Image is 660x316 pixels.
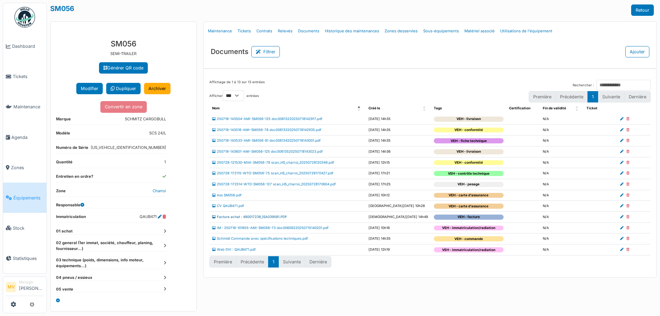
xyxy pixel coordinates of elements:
dt: 03 technique (poids, dimensions, info moteur, équipements...) [56,257,166,269]
a: Tickets [235,23,254,39]
td: [DATE] 17h21 [366,168,431,179]
a: Dupliquer [106,83,141,94]
td: [DATE] 10h12 [366,190,431,201]
td: [DATE] 10h16 [366,222,431,233]
select: Afficherentrées [223,90,244,101]
td: [DATE] 14h35 [366,114,431,124]
td: N/A [540,114,584,124]
div: Affichage de 1 à 13 sur 13 entrées [209,80,265,90]
td: [DATE] 14h36 [366,146,431,157]
span: Fin de validité: Activate to sort [575,103,580,114]
a: Agenda [3,122,46,152]
dd: SCHMITZ CARGOBULL [125,116,166,122]
div: VEH - facture [434,215,504,220]
div: VEH - conformité [434,128,504,133]
td: [DATE] 12h19 [366,244,431,255]
a: 250728-121530-MVA-SM056-78 scan_HS_charroi_20250728120349.pdf [212,161,334,164]
span: Nom [212,106,220,110]
a: Zones desservies [382,23,420,39]
label: Rechercher : [573,83,594,88]
nav: pagination [529,91,651,102]
a: Équipements [3,183,46,213]
a: MV Manager[PERSON_NAME] [6,280,44,296]
span: Créé le: Activate to sort [423,103,427,114]
button: 1 [587,91,598,102]
span: Fin de validité [543,106,566,110]
label: Afficher entrées [209,90,259,101]
a: Stock [3,213,46,243]
a: Relevés [275,23,295,39]
a: 250718-143601-AMI-SM056-125 doc00613520250718143023.pdf [212,150,323,153]
a: Charroi [153,188,166,193]
td: N/A [540,124,584,135]
td: [DEMOGRAPHIC_DATA][DATE] 14h49 [366,212,431,223]
div: VEH - pesage [434,182,504,187]
a: Facture achat : 480017238_1SA039581.PDF [212,215,287,219]
p: SEMI-TRAILER [56,51,191,57]
div: VEH - livraison [434,149,504,154]
span: Zones [11,164,44,171]
a: Zones [3,152,46,183]
td: N/A [540,168,584,179]
dt: Responsable [56,202,84,208]
a: SM056 [50,4,74,13]
span: Ticket [586,106,597,110]
div: VEH - conformité [434,160,504,165]
dt: 05 vente [56,286,166,292]
button: Filtrer [251,46,280,57]
dt: 01 achat [56,228,166,234]
a: Web DIV : QAUB471.pdf [212,248,256,251]
span: Maintenance [13,103,44,110]
nav: pagination [209,256,331,268]
a: Documents [295,23,322,39]
h3: SM056 [56,39,191,48]
a: Ass SM056.pdf [212,193,242,197]
dt: Zone [56,188,66,197]
div: VEH - carte d'assurance [434,204,504,209]
dt: Immatriculation [56,214,86,222]
a: Archiver [144,83,170,94]
td: [GEOGRAPHIC_DATA][DATE] 10h28 [366,201,431,212]
div: VEH - fiche technique [434,138,504,143]
td: N/A [540,244,584,255]
button: 1 [268,256,279,268]
span: Équipements [13,195,44,201]
td: N/A [540,201,584,212]
div: VEH - immatriculation/radiation [434,247,504,252]
img: Badge_color-CXgf-gQk.svg [14,7,35,28]
span: Statistiques [13,255,44,262]
a: Dashboard [3,31,46,62]
dt: Marque [56,116,71,125]
a: 250728-172115-WTO-SM056-75 scan_HS_charroi_20250728170427.pdf [212,171,333,175]
a: Maintenance [3,92,46,122]
td: N/A [540,212,584,223]
a: Historique des maintenances [322,23,382,39]
a: Retour [631,4,654,16]
div: VEH - livraison [434,117,504,122]
span: Stock [13,225,44,231]
td: N/A [540,190,584,201]
a: 250728-172514-WTO-SM056-127 scan_HS_charroi_20250728170604.pdf [212,182,336,186]
a: Contrats [254,23,275,39]
dt: Quantité [56,159,73,168]
button: Modifier [76,83,103,94]
a: Tickets [3,62,46,92]
dt: 04 pneus / essieux [56,275,166,281]
div: VEH - immatriculation/radiation [434,226,504,231]
td: N/A [540,222,584,233]
dd: [US_VEHICLE_IDENTIFICATION_NUMBER] [91,145,166,151]
a: Statistiques [3,243,46,273]
a: Utilisations de l'équipement [497,23,555,39]
span: Dashboard [12,43,44,50]
dt: Entretien en ordre? [56,174,93,182]
td: [DATE] 17h25 [366,179,431,190]
td: N/A [540,179,584,190]
td: N/A [540,157,584,168]
span: Certification [509,106,530,110]
li: [PERSON_NAME] [19,280,44,294]
span: Tickets [13,73,44,80]
td: [DATE] 12h15 [366,157,431,168]
span: Agenda [11,134,44,141]
a: 250718-143533-AMI-SM056-81 doc00613420250718143001.pdf [212,139,321,142]
div: VEH - contrôle technique [434,171,504,176]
